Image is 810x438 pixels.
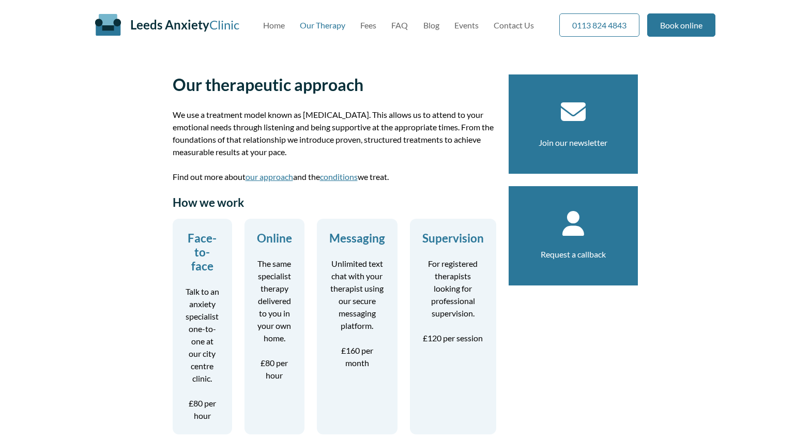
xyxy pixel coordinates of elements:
a: Home [263,20,285,30]
p: £160 per month [329,344,385,369]
a: Join our newsletter [539,138,607,147]
p: For registered therapists looking for professional supervision. [422,258,484,320]
a: FAQ [391,20,408,30]
a: Supervision For registered therapists looking for professional supervision. £120 per session [422,231,484,344]
h3: Messaging [329,231,385,245]
a: Request a callback [541,249,606,259]
a: 0113 824 4843 [559,13,639,37]
p: £80 per hour [257,357,292,382]
h2: How we work [173,195,496,209]
h3: Supervision [422,231,484,245]
a: Our Therapy [300,20,345,30]
p: We use a treatment model known as [MEDICAL_DATA]. This allows us to attend to your emotional need... [173,109,496,158]
a: Book online [647,13,715,37]
h1: Our therapeutic approach [173,74,496,95]
h3: Online [257,231,292,245]
p: Unlimited text chat with your therapist using our secure messaging platform. [329,258,385,332]
h3: Face-to-face [185,231,220,273]
a: Online The same specialist therapy delivered to you in your own home. £80 per hour [257,231,292,382]
p: The same specialist therapy delivered to you in your own home. [257,258,292,344]
a: Contact Us [494,20,534,30]
a: Blog [423,20,439,30]
p: £80 per hour [185,397,220,422]
a: Events [454,20,479,30]
a: conditions [320,172,358,182]
a: Leeds AnxietyClinic [130,17,239,32]
span: Leeds Anxiety [130,17,209,32]
a: our approach [246,172,293,182]
a: Fees [360,20,376,30]
p: Find out more about and the we treat. [173,171,496,183]
a: Messaging Unlimited text chat with your therapist using our secure messaging platform. £160 per m... [329,231,385,369]
p: Talk to an anxiety specialist one-to-one at our city centre clinic. [185,285,220,385]
p: £120 per session [422,332,484,344]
